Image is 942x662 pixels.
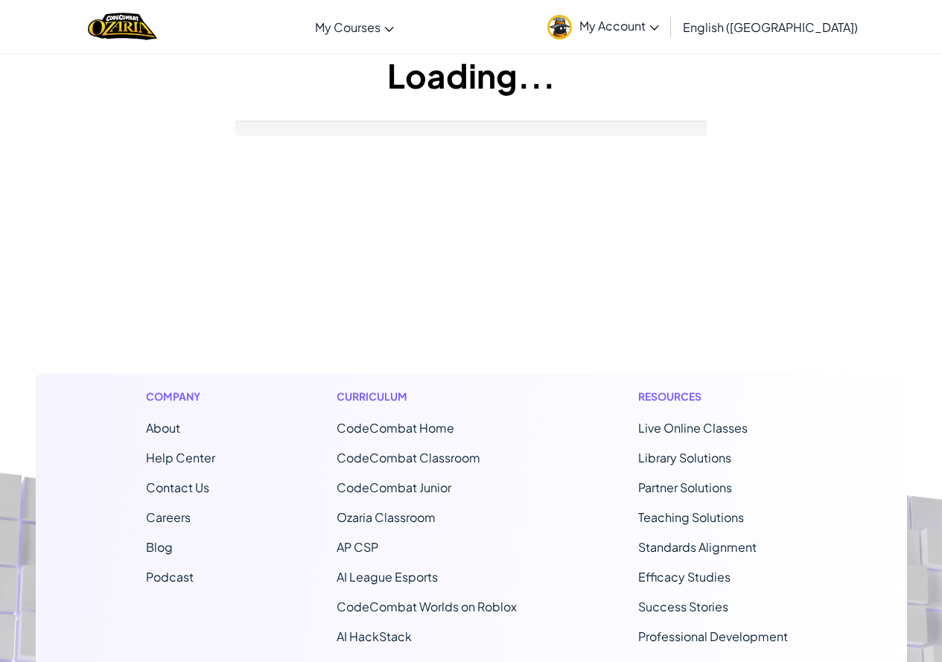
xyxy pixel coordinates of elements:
a: My Courses [308,7,401,47]
a: AI League Esports [337,569,438,585]
a: CodeCombat Junior [337,480,451,495]
a: Teaching Solutions [638,509,744,525]
img: Home [88,11,157,42]
a: Success Stories [638,599,728,614]
a: About [146,420,180,436]
a: Ozaria by CodeCombat logo [88,11,157,42]
a: AP CSP [337,539,378,555]
a: Podcast [146,569,194,585]
img: avatar [547,15,572,39]
span: My Account [579,18,659,34]
a: Help Center [146,450,215,465]
a: Library Solutions [638,450,731,465]
a: CodeCombat Worlds on Roblox [337,599,517,614]
span: Contact Us [146,480,209,495]
a: Partner Solutions [638,480,732,495]
a: AI HackStack [337,628,412,644]
a: Standards Alignment [638,539,757,555]
h1: Resources [638,389,797,404]
a: Careers [146,509,191,525]
a: Professional Development [638,628,788,644]
a: My Account [540,3,666,50]
h1: Company [146,389,215,404]
a: Blog [146,539,173,555]
span: My Courses [315,19,381,35]
a: Live Online Classes [638,420,748,436]
a: Ozaria Classroom [337,509,436,525]
span: English ([GEOGRAPHIC_DATA]) [683,19,858,35]
a: English ([GEOGRAPHIC_DATA]) [675,7,865,47]
a: Efficacy Studies [638,569,731,585]
span: CodeCombat Home [337,420,454,436]
a: CodeCombat Classroom [337,450,480,465]
h1: Curriculum [337,389,517,404]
